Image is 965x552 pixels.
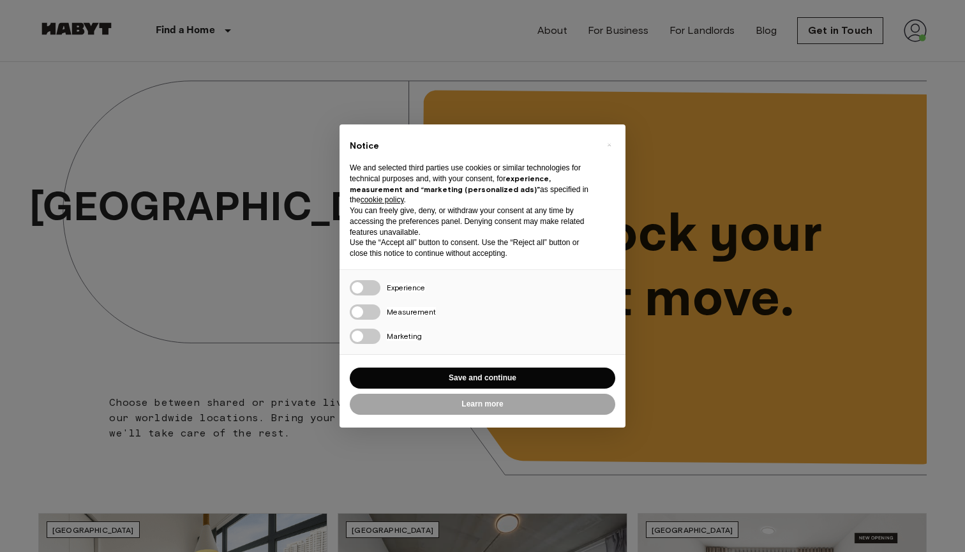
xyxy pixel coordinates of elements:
[599,135,619,155] button: Close this notice
[350,174,551,194] strong: experience, measurement and “marketing (personalized ads)”
[361,195,404,204] a: cookie policy
[350,205,595,237] p: You can freely give, deny, or withdraw your consent at any time by accessing the preferences pane...
[607,137,611,153] span: ×
[387,307,436,317] span: Measurement
[350,163,595,205] p: We and selected third parties use cookies or similar technologies for technical purposes and, wit...
[387,283,425,292] span: Experience
[350,368,615,389] button: Save and continue
[350,394,615,415] button: Learn more
[350,237,595,259] p: Use the “Accept all” button to consent. Use the “Reject all” button or close this notice to conti...
[387,331,422,341] span: Marketing
[350,140,595,153] h2: Notice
